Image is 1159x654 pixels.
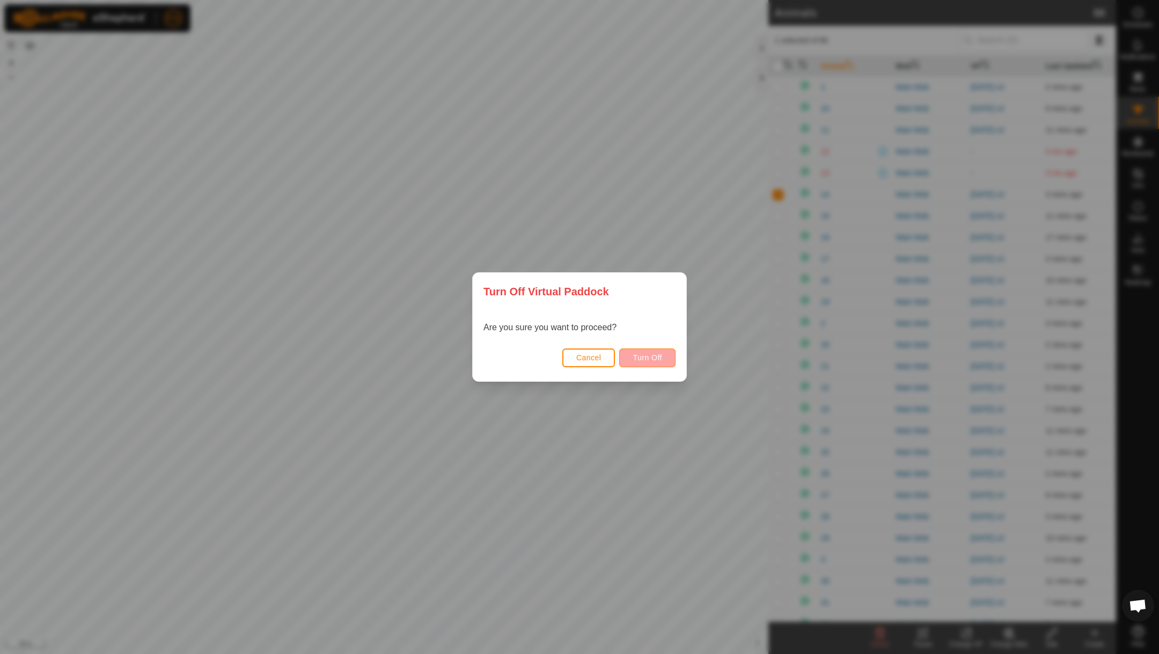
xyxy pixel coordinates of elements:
span: Turn Off Virtual Paddock [483,284,609,300]
span: Turn Off [633,353,662,362]
button: Cancel [562,348,615,367]
p: Are you sure you want to proceed? [483,321,617,334]
span: Cancel [576,353,601,362]
div: Open chat [1122,590,1154,622]
button: Turn Off [619,348,676,367]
